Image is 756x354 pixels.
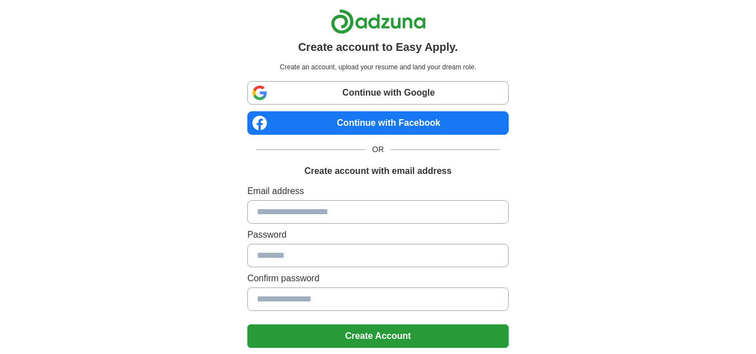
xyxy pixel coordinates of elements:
h1: Create account with email address [304,164,452,178]
label: Email address [247,185,509,198]
span: OR [365,144,391,155]
h1: Create account to Easy Apply. [298,39,458,55]
a: Continue with Facebook [247,111,509,135]
a: Continue with Google [247,81,509,105]
label: Password [247,228,509,242]
p: Create an account, upload your resume and land your dream role. [250,62,506,72]
img: Adzuna logo [331,9,426,34]
button: Create Account [247,324,509,348]
label: Confirm password [247,272,509,285]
